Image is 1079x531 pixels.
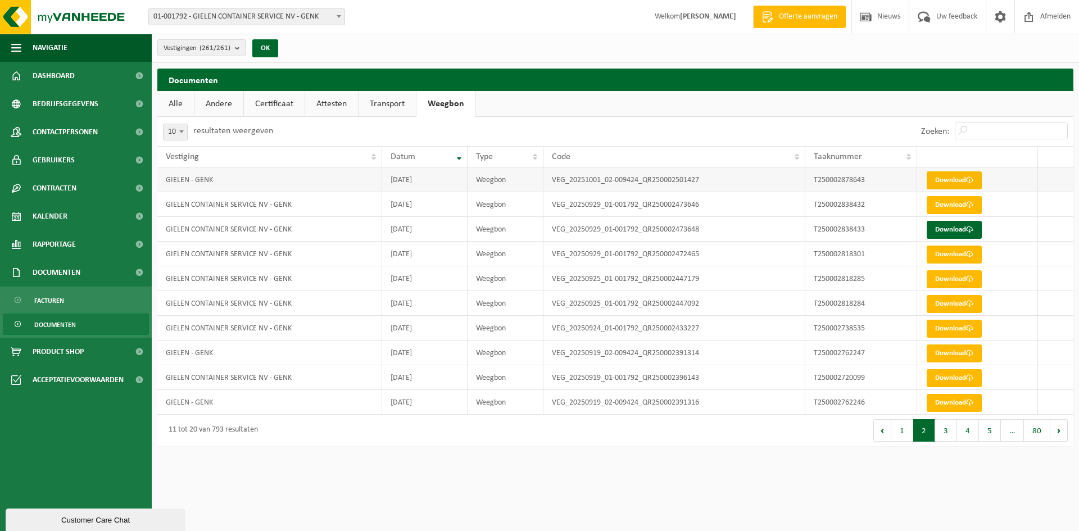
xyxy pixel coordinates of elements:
[468,390,543,415] td: Weegbon
[805,217,917,242] td: T250002838433
[468,217,543,242] td: Weegbon
[468,365,543,390] td: Weegbon
[157,167,382,192] td: GIELEN - GENK
[194,91,243,117] a: Andere
[148,8,345,25] span: 01-001792 - GIELEN CONTAINER SERVICE NV - GENK
[359,91,416,117] a: Transport
[33,174,76,202] span: Contracten
[305,91,358,117] a: Attesten
[382,291,468,316] td: [DATE]
[468,266,543,291] td: Weegbon
[873,419,891,442] button: Previous
[33,230,76,258] span: Rapportage
[33,90,98,118] span: Bedrijfsgegevens
[382,266,468,291] td: [DATE]
[164,124,187,140] span: 10
[149,9,344,25] span: 01-001792 - GIELEN CONTAINER SERVICE NV - GENK
[157,266,382,291] td: GIELEN CONTAINER SERVICE NV - GENK
[382,192,468,217] td: [DATE]
[33,258,80,287] span: Documenten
[1001,419,1024,442] span: …
[805,341,917,365] td: T250002762247
[157,242,382,266] td: GIELEN CONTAINER SERVICE NV - GENK
[157,390,382,415] td: GIELEN - GENK
[193,126,273,135] label: resultaten weergeven
[543,390,805,415] td: VEG_20250919_02-009424_QR250002391316
[543,291,805,316] td: VEG_20250925_01-001792_QR250002447092
[157,91,194,117] a: Alle
[252,39,278,57] button: OK
[468,192,543,217] td: Weegbon
[805,291,917,316] td: T250002818284
[200,44,230,52] count: (261/261)
[543,167,805,192] td: VEG_20251001_02-009424_QR250002501427
[927,344,982,362] a: Download
[382,316,468,341] td: [DATE]
[244,91,305,117] a: Certificaat
[468,242,543,266] td: Weegbon
[543,365,805,390] td: VEG_20250919_01-001792_QR250002396143
[33,118,98,146] span: Contactpersonen
[805,242,917,266] td: T250002818301
[416,91,475,117] a: Weegbon
[921,127,949,136] label: Zoeken:
[157,365,382,390] td: GIELEN CONTAINER SERVICE NV - GENK
[927,394,982,412] a: Download
[468,291,543,316] td: Weegbon
[552,152,570,161] span: Code
[476,152,493,161] span: Type
[805,365,917,390] td: T250002720099
[543,316,805,341] td: VEG_20250924_01-001792_QR250002433227
[382,167,468,192] td: [DATE]
[382,390,468,415] td: [DATE]
[891,419,913,442] button: 1
[164,40,230,57] span: Vestigingen
[805,266,917,291] td: T250002818285
[157,291,382,316] td: GIELEN CONTAINER SERVICE NV - GENK
[34,290,64,311] span: Facturen
[927,369,982,387] a: Download
[157,69,1073,90] h2: Documenten
[1024,419,1050,442] button: 80
[935,419,957,442] button: 3
[927,221,982,239] a: Download
[805,192,917,217] td: T250002838432
[543,242,805,266] td: VEG_20250929_01-001792_QR250002472465
[382,341,468,365] td: [DATE]
[6,506,188,531] iframe: chat widget
[805,316,917,341] td: T250002738535
[157,217,382,242] td: GIELEN CONTAINER SERVICE NV - GENK
[805,390,917,415] td: T250002762246
[157,39,246,56] button: Vestigingen(261/261)
[33,366,124,394] span: Acceptatievoorwaarden
[382,365,468,390] td: [DATE]
[33,62,75,90] span: Dashboard
[543,266,805,291] td: VEG_20250925_01-001792_QR250002447179
[927,295,982,313] a: Download
[927,320,982,338] a: Download
[927,196,982,214] a: Download
[33,338,84,366] span: Product Shop
[927,246,982,264] a: Download
[814,152,862,161] span: Taaknummer
[391,152,415,161] span: Datum
[3,289,149,311] a: Facturen
[157,192,382,217] td: GIELEN CONTAINER SERVICE NV - GENK
[776,11,840,22] span: Offerte aanvragen
[3,314,149,335] a: Documenten
[543,192,805,217] td: VEG_20250929_01-001792_QR250002473646
[913,419,935,442] button: 2
[543,341,805,365] td: VEG_20250919_02-009424_QR250002391314
[33,202,67,230] span: Kalender
[979,419,1001,442] button: 5
[163,124,188,140] span: 10
[927,270,982,288] a: Download
[157,316,382,341] td: GIELEN CONTAINER SERVICE NV - GENK
[957,419,979,442] button: 4
[163,420,258,441] div: 11 tot 20 van 793 resultaten
[34,314,76,335] span: Documenten
[33,146,75,174] span: Gebruikers
[166,152,199,161] span: Vestiging
[468,316,543,341] td: Weegbon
